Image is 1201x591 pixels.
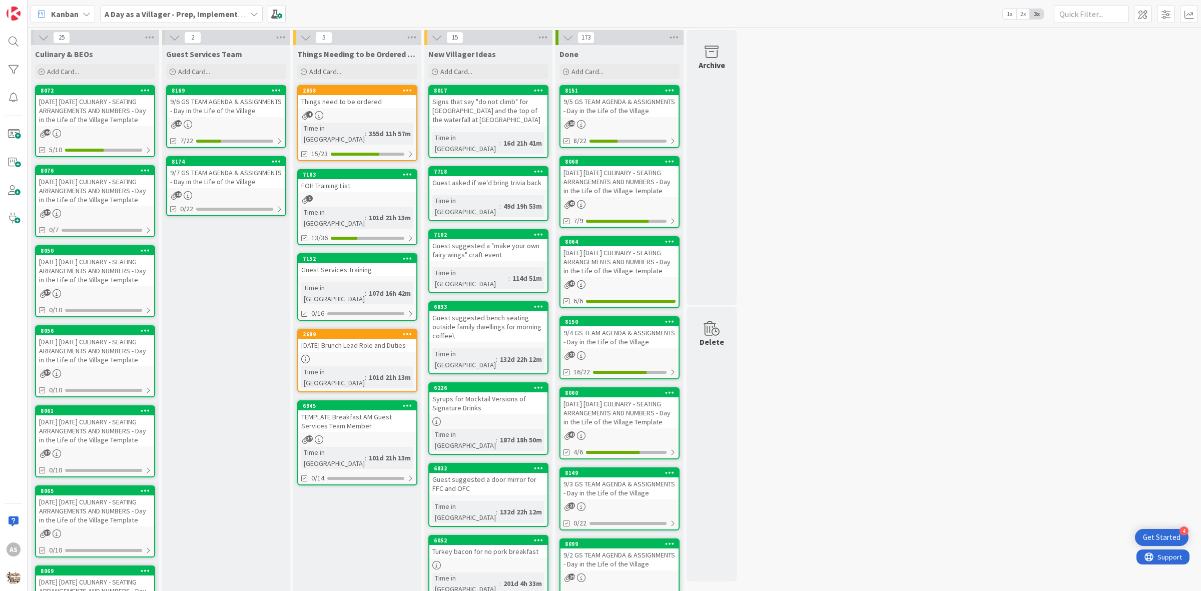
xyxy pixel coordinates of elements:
[36,495,154,526] div: [DATE] [DATE] CULINARY - SEATING ARRANGEMENTS AND NUMBERS - Day in the Life of the Village Template
[36,566,154,575] div: 8069
[36,406,154,415] div: 8061
[49,145,62,155] span: 5/10
[432,429,496,451] div: Time in [GEOGRAPHIC_DATA]
[573,447,583,457] span: 4/6
[568,573,575,580] span: 29
[559,156,680,228] a: 8068[DATE] [DATE] CULINARY - SEATING ARRANGEMENTS AND NUMBERS - Day in the Life of the Village Te...
[311,233,328,243] span: 13/36
[560,468,679,499] div: 81499/3 GS TEAM AGENDA & ASSIGNMENTS - Day in the Life of the Village
[434,87,547,94] div: 8017
[36,486,154,495] div: 8065
[167,95,285,117] div: 9/6 GS TEAM AGENDA & ASSIGNMENTS - Day in the Life of the Village
[36,166,154,206] div: 8076[DATE] [DATE] CULINARY - SEATING ARRANGEMENTS AND NUMBERS - Day in the Life of the Village Te...
[35,165,155,237] a: 8076[DATE] [DATE] CULINARY - SEATING ARRANGEMENTS AND NUMBERS - Day in the Life of the Village Te...
[301,282,365,304] div: Time in [GEOGRAPHIC_DATA]
[432,348,496,370] div: Time in [GEOGRAPHIC_DATA]
[166,156,286,216] a: 81749/7 GS TEAM AGENDA & ASSIGNMENTS - Day in the Life of the Village0/22
[297,400,417,485] a: 6945TEMPLATE Breakfast AM Guest Services Team MemberTime in [GEOGRAPHIC_DATA]:101d 21h 13m0/14
[365,452,366,463] span: :
[568,431,575,438] span: 41
[573,216,583,226] span: 7/9
[560,539,679,570] div: 80999/2 GS TEAM AGENDA & ASSIGNMENTS - Day in the Life of the Village
[35,485,155,557] a: 8065[DATE] [DATE] CULINARY - SEATING ARRANGEMENTS AND NUMBERS - Day in the Life of the Village Te...
[428,382,548,455] a: 6226Syrups for Mocktail Versions of Signature DrinksTime in [GEOGRAPHIC_DATA]:187d 18h 50m
[53,32,70,44] span: 25
[366,372,413,383] div: 101d 21h 13m
[429,230,547,239] div: 7102
[560,539,679,548] div: 8099
[41,487,154,494] div: 8065
[429,167,547,176] div: 7718
[298,263,416,276] div: Guest Services Training
[36,246,154,255] div: 8050
[497,354,544,365] div: 132d 22h 12m
[298,254,416,263] div: 7152
[36,255,154,286] div: [DATE] [DATE] CULINARY - SEATING ARRANGEMENTS AND NUMBERS - Day in the Life of the Village Template
[560,468,679,477] div: 8149
[175,120,182,127] span: 18
[311,149,328,159] span: 15/23
[301,123,365,145] div: Time in [GEOGRAPHIC_DATA]
[497,434,544,445] div: 187d 18h 50m
[1030,9,1043,19] span: 3x
[429,230,547,261] div: 7102Guest suggested a "make your own fairy wings" craft event
[429,95,547,126] div: Signs that say "do not climb" for [GEOGRAPHIC_DATA] and the top of the waterfall at [GEOGRAPHIC_D...
[1054,5,1129,23] input: Quick Filter...
[434,231,547,238] div: 7102
[298,410,416,432] div: TEMPLATE Breakfast AM Guest Services Team Member
[51,8,79,20] span: Kanban
[429,464,547,473] div: 6832
[429,239,547,261] div: Guest suggested a "make your own fairy wings" craft event
[44,369,51,376] span: 37
[298,86,416,95] div: 2858
[297,169,417,245] a: 7103FOH Training ListTime in [GEOGRAPHIC_DATA]:101d 21h 13m13/36
[429,167,547,189] div: 7718Guest asked if we'd bring trivia back
[49,225,59,235] span: 0/7
[298,95,416,108] div: Things need to be ordered
[560,317,679,348] div: 81509/4 GS TEAM AGENDA & ASSIGNMENTS - Day in the Life of the Village
[568,502,575,509] span: 21
[303,171,416,178] div: 7103
[311,473,324,483] span: 0/14
[172,158,285,165] div: 8174
[560,477,679,499] div: 9/3 GS TEAM AGENDA & ASSIGNMENTS - Day in the Life of the Village
[41,407,154,414] div: 8061
[49,385,62,395] span: 0/10
[35,49,93,59] span: Culinary & BEOs
[508,273,510,284] span: :
[7,570,21,584] img: avatar
[44,129,51,136] span: 44
[432,195,499,217] div: Time in [GEOGRAPHIC_DATA]
[559,85,680,148] a: 81519/5 GS TEAM AGENDA & ASSIGNMENTS - Day in the Life of the Village8/22
[35,245,155,317] a: 8050[DATE] [DATE] CULINARY - SEATING ARRANGEMENTS AND NUMBERS - Day in the Life of the Village Te...
[298,401,416,432] div: 6945TEMPLATE Breakfast AM Guest Services Team Member
[573,136,586,146] span: 8/22
[175,191,182,198] span: 18
[311,308,324,319] span: 0/16
[41,87,154,94] div: 8072
[429,176,547,189] div: Guest asked if we'd bring trivia back
[560,86,679,95] div: 8151
[432,267,508,289] div: Time in [GEOGRAPHIC_DATA]
[573,296,583,306] span: 6/6
[306,435,313,442] span: 37
[560,237,679,277] div: 8064[DATE] [DATE] CULINARY - SEATING ARRANGEMENTS AND NUMBERS - Day in the Life of the Village Te...
[366,452,413,463] div: 101d 21h 13m
[428,49,496,59] span: New Villager Ideas
[429,536,547,545] div: 6052
[571,67,604,76] span: Add Card...
[297,329,417,392] a: 2689[DATE] Brunch Lead Role and DutiesTime in [GEOGRAPHIC_DATA]:101d 21h 13m
[497,506,544,517] div: 132d 22h 12m
[41,247,154,254] div: 8050
[167,86,285,95] div: 8169
[429,311,547,342] div: Guest suggested bench seating outside family dwellings for morning coffee\
[41,167,154,174] div: 8076
[501,578,544,589] div: 201d 4h 33m
[560,246,679,277] div: [DATE] [DATE] CULINARY - SEATING ARRANGEMENTS AND NUMBERS - Day in the Life of the Village Template
[700,336,724,348] div: Delete
[167,166,285,188] div: 9/7 GS TEAM AGENDA & ASSIGNMENTS - Day in the Life of the Village
[560,237,679,246] div: 8064
[1143,532,1180,542] div: Get Started
[428,229,548,293] a: 7102Guest suggested a "make your own fairy wings" craft eventTime in [GEOGRAPHIC_DATA]:114d 51m
[303,402,416,409] div: 6945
